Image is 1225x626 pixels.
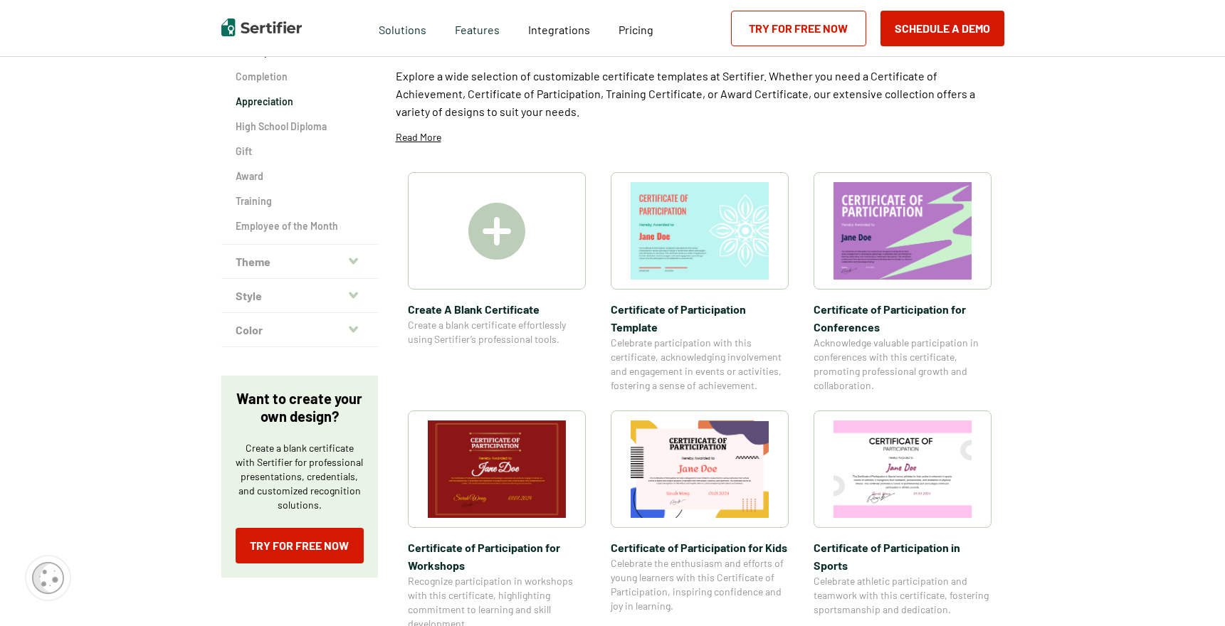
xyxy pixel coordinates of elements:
img: Certificate of Participation for Kids​ [631,420,769,518]
img: Cookie Popup Icon [32,562,64,594]
img: Certificate of Participation Template [631,182,769,280]
a: Gift [236,144,364,159]
span: Create A Blank Certificate [408,300,586,318]
p: Create a blank certificate with Sertifier for professional presentations, credentials, and custom... [236,441,364,512]
span: Certificate of Participation Template [611,300,789,336]
span: Celebrate athletic participation and teamwork with this certificate, fostering sportsmanship and ... [814,574,992,617]
a: Employee of the Month [236,219,364,233]
a: Try for Free Now [731,11,866,46]
p: Read More [396,130,441,144]
img: Create A Blank Certificate [468,203,525,260]
span: Celebrate the enthusiasm and efforts of young learners with this Certificate of Participation, in... [611,556,789,613]
iframe: Chat Widget [1154,558,1225,626]
a: High School Diploma [236,120,364,134]
button: Style [221,279,378,313]
a: Pricing [619,19,653,37]
span: Pricing [619,23,653,36]
button: Schedule a Demo [880,11,1004,46]
p: Want to create your own design? [236,390,364,425]
a: Appreciation [236,95,364,109]
span: Certificate of Participation for Conference​s [814,300,992,336]
span: Celebrate participation with this certificate, acknowledging involvement and engagement in events... [611,336,789,393]
span: Solutions [379,19,426,37]
img: Sertifier | Digital Credentialing Platform [221,18,302,36]
span: Create a blank certificate effortlessly using Sertifier’s professional tools. [408,318,586,346]
a: Completion [236,70,364,84]
span: Certificate of Participation​ for Workshops [408,539,586,574]
span: Integrations [528,23,590,36]
button: Theme [221,245,378,279]
a: Training [236,194,364,208]
a: Award [236,169,364,184]
a: Try for Free Now [236,528,364,563]
p: Explore a wide selection of customizable certificate templates at Sertifier. Whether you need a C... [396,67,1004,120]
a: Certificate of Participation for Conference​sCertificate of Participation for Conference​sAcknowl... [814,172,992,393]
img: Certificate of Participation​ for Workshops [428,420,566,518]
img: Certificate of Participation for Conference​s [834,182,972,280]
span: Features [455,19,500,37]
img: Certificate of Participation in Sports [834,420,972,518]
span: Certificate of Participation for Kids​ [611,539,789,556]
a: Certificate of Participation TemplateCertificate of Participation TemplateCelebrate participation... [611,172,789,393]
a: Integrations [528,19,590,37]
button: Color [221,313,378,347]
span: Certificate of Participation in Sports [814,539,992,574]
span: Acknowledge valuable participation in conferences with this certificate, promoting professional g... [814,336,992,393]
